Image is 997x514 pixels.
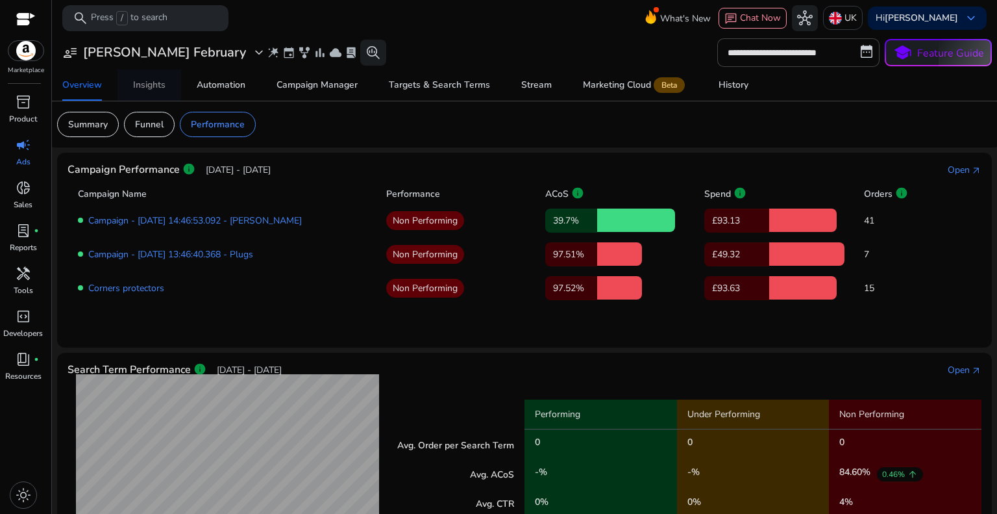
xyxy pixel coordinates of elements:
p: Orders [864,187,892,201]
span: chat [724,12,737,25]
b: [PERSON_NAME] [885,12,958,24]
p: 41 [864,214,939,227]
p: Feature Guide [917,45,984,61]
button: chatChat Now [719,8,787,29]
span: donut_small [16,180,31,196]
span: arrow_outward [971,166,981,176]
p: Avg. ACoS [470,468,514,482]
span: handyman [16,266,31,281]
p: [DATE] - [DATE] [217,363,282,377]
span: family_history [298,46,311,59]
span: bar_chart [314,46,326,59]
h5: 4 [839,497,853,511]
span: book_4 [16,352,31,367]
span: % [844,496,853,508]
p: Non Performing [829,400,981,430]
p: Spend [704,187,731,201]
div: Open [948,163,970,177]
button: hub [792,5,818,31]
span: / [116,11,128,25]
span: arrow_outward [971,366,981,376]
span: % [691,466,700,478]
h5: 0 [687,497,701,511]
p: 39.7% [545,209,597,233]
p: Summary [68,118,108,131]
div: Automation [197,81,245,90]
h5: - [535,467,547,482]
span: fiber_manual_record [34,357,39,362]
p: Performance [386,187,440,201]
span: info [895,186,908,199]
span: keyboard_arrow_down [963,10,979,26]
h5: 0 [535,497,548,511]
span: inventory_2 [16,94,31,110]
p: Non Performing [386,279,464,298]
p: Non Performing [386,211,464,230]
a: Campaign - [DATE] 14:46:53.092 - [PERSON_NAME] [88,214,302,227]
span: % [693,496,701,508]
p: £93.13 [704,209,769,233]
p: Campaign Name [78,187,147,201]
p: UK [844,6,857,29]
p: Performance [191,118,245,131]
h5: 84.60 [839,467,870,482]
img: uk.svg [829,12,842,25]
span: % [862,466,870,478]
p: Press to search [91,11,167,25]
span: expand_more [251,45,267,60]
span: school [893,44,912,62]
p: Under Performing [677,400,830,430]
span: info [733,186,746,199]
p: Tools [14,285,33,296]
span: info [571,186,584,199]
p: 97.51% [545,242,597,266]
p: Hi [876,14,958,23]
p: Non Performing [386,245,464,264]
span: code_blocks [16,309,31,324]
span: lab_profile [16,223,31,238]
span: cloud [329,46,342,59]
span: info [193,363,206,376]
span: event [282,46,295,59]
h5: 0 [687,437,693,452]
p: Performing [524,400,677,430]
div: Insights [133,81,166,90]
span: arrow_upward [907,469,918,480]
p: Reports [10,242,37,253]
div: History [719,81,748,90]
p: Product [9,113,37,125]
span: user_attributes [62,45,78,60]
div: Campaign Manager [277,81,358,90]
p: 0.46% [882,469,905,480]
p: Avg. Order per Search Term [397,439,514,452]
div: Marketing Cloud [583,80,687,90]
span: search [73,10,88,26]
p: ACoS [545,187,569,201]
span: Beta [654,77,685,93]
span: % [540,496,548,508]
span: Chat Now [740,12,781,24]
p: Ads [16,156,31,168]
img: amazon.svg [8,41,43,60]
h4: Campaign Performance [68,164,180,176]
a: Openarrow_outward [948,363,981,377]
p: 15 [864,281,939,295]
p: 7 [864,248,939,261]
p: Funnel [135,118,164,131]
h5: 0 [839,437,844,452]
span: light_mode [16,487,31,503]
a: Corners protectors [88,282,164,294]
p: Resources [5,370,42,382]
div: Open [948,363,970,377]
p: [DATE] - [DATE] [206,163,271,177]
p: Marketplace [8,66,44,75]
span: % [539,466,547,478]
span: campaign [16,137,31,153]
span: info [182,162,195,175]
h3: [PERSON_NAME] February [83,45,246,60]
div: Targets & Search Terms [389,81,490,90]
p: Sales [14,199,32,211]
button: schoolFeature Guide [885,39,992,66]
div: Overview [62,81,102,90]
h5: - [687,467,700,482]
